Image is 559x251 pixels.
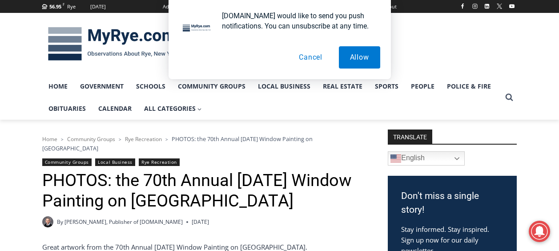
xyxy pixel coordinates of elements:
a: People [405,75,441,97]
a: Home [42,135,57,143]
time: [DATE] [192,218,209,226]
a: Government [74,75,130,97]
a: Home [42,75,74,97]
a: Rye Recreation [125,135,162,143]
span: > [165,136,168,142]
a: Sports [369,75,405,97]
div: [DOMAIN_NAME] would like to send you push notifications. You can unsubscribe at any time. [215,11,380,31]
h1: PHOTOS: the 70th Annual [DATE] Window Painting on [GEOGRAPHIC_DATA] [42,170,365,211]
a: Police & Fire [441,75,497,97]
img: en [390,153,401,164]
a: Community Groups [67,135,115,143]
nav: Primary Navigation [42,75,501,120]
img: notification icon [179,11,215,46]
strong: TRANSLATE [388,130,432,144]
a: Local Business [95,158,135,166]
span: PHOTOS: the 70th Annual [DATE] Window Painting on [GEOGRAPHIC_DATA] [42,135,313,152]
h3: Don't miss a single story! [401,189,503,217]
a: Rye Recreation [139,158,179,166]
a: Calendar [92,97,138,120]
span: > [119,136,121,142]
a: English [388,151,465,166]
button: Cancel [288,46,334,69]
a: Community Groups [172,75,252,97]
span: By [57,218,63,226]
a: Community Groups [42,158,92,166]
a: [PERSON_NAME], Publisher of [DOMAIN_NAME] [64,218,183,226]
span: > [61,136,64,142]
a: Obituaries [42,97,92,120]
a: Author image [42,216,53,227]
button: View Search Form [501,89,517,105]
a: Real Estate [317,75,369,97]
button: Allow [339,46,380,69]
a: Schools [130,75,172,97]
nav: Breadcrumbs [42,134,365,153]
span: All Categories [144,104,202,113]
a: All Categories [138,97,208,120]
a: Local Business [252,75,317,97]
